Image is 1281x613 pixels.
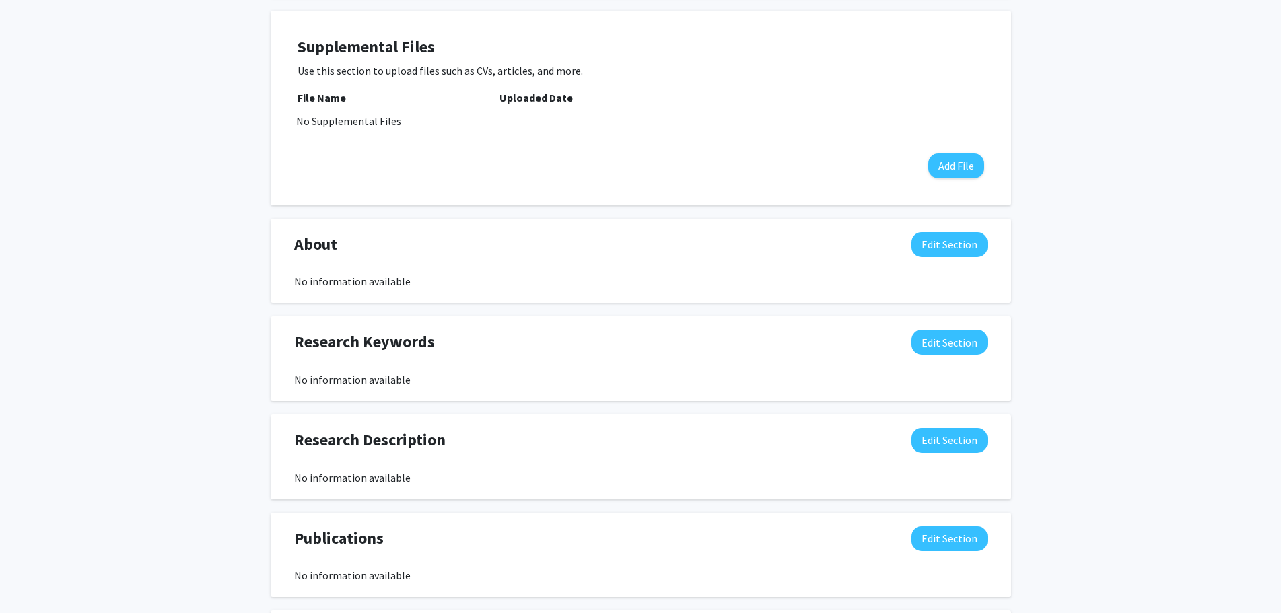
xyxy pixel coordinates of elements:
p: Use this section to upload files such as CVs, articles, and more. [298,63,984,79]
b: File Name [298,91,346,104]
div: No information available [294,567,988,583]
span: Research Keywords [294,330,435,354]
span: Research Description [294,428,446,452]
button: Edit Publications [911,526,988,551]
div: No information available [294,273,988,289]
button: Add File [928,153,984,178]
span: About [294,232,337,256]
button: Edit Research Keywords [911,330,988,355]
b: Uploaded Date [499,91,573,104]
h4: Supplemental Files [298,38,984,57]
iframe: Chat [10,552,57,603]
div: No information available [294,371,988,388]
div: No information available [294,470,988,486]
div: No Supplemental Files [296,113,985,129]
button: Edit Research Description [911,428,988,453]
span: Publications [294,526,384,550]
button: Edit About [911,232,988,257]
